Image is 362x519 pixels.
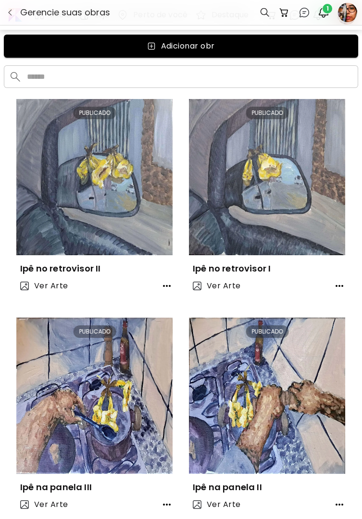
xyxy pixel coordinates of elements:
p: Ipê no retrovisor II [20,263,100,274]
h5: Gerencie suas obras [20,7,110,18]
p: Ipê na panela III [20,482,92,493]
img: addArtworkSquare [148,42,155,50]
div: PUBLICADO [246,325,288,338]
span: Ver Arte [193,280,241,292]
img: thumbnail [16,99,173,255]
img: cart [278,7,290,18]
img: bellIcon [318,7,329,18]
span: Ver Arte [20,499,68,510]
img: down [6,9,14,16]
button: view-artVer Arte [189,495,245,514]
div: Adicionar obr [161,40,215,52]
div: PUBLICADO [73,107,116,119]
img: view-art [20,500,29,509]
img: view-art [193,282,201,290]
img: thumbnail [16,318,173,474]
img: thumbnail [189,99,345,255]
div: PUBLICADO [246,107,288,119]
img: view-art [193,500,201,509]
img: search [11,72,20,82]
button: view-artVer Arte [16,276,72,296]
img: Search [259,7,271,18]
div: PUBLICADO [73,325,116,338]
button: bellIcon1 [315,4,336,21]
p: Ipê no retrovisor I [193,263,271,274]
button: view-artVer Arte [16,495,72,514]
button: down [4,6,16,19]
button: addArtworkSquareAdicionar obr [4,35,358,58]
img: thumbnail [189,318,345,474]
span: Ver Arte [193,499,241,510]
button: view-artVer Arte [189,276,245,296]
span: 1 [323,4,332,13]
img: view-art [20,282,29,290]
p: Ipê na panela II [193,482,262,493]
img: chatIcon [299,7,310,18]
button: cart [278,1,295,24]
span: Ver Arte [20,280,68,292]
